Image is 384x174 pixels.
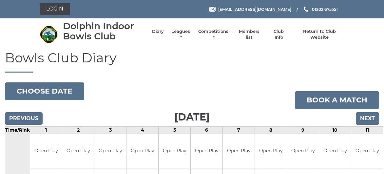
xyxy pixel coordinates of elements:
td: 3 [94,126,126,134]
a: Email [EMAIL_ADDRESS][DOMAIN_NAME] [209,6,291,12]
td: Open Play [319,134,351,168]
td: 2 [62,126,94,134]
button: Choose date [5,82,84,100]
td: 10 [319,126,351,134]
td: Open Play [30,134,62,168]
div: Dolphin Indoor Bowls Club [63,21,145,41]
td: Open Play [223,134,255,168]
img: Email [209,7,216,12]
td: 8 [255,126,287,134]
a: Book a match [295,91,379,109]
input: Next [356,112,379,125]
td: 6 [191,126,223,134]
td: Open Play [191,134,222,168]
td: Open Play [255,134,287,168]
a: Phone us 01202 675551 [303,6,338,12]
a: Competitions [198,29,229,40]
img: Phone us [304,7,308,12]
a: Diary [152,29,164,34]
a: Login [40,3,70,15]
a: Club Info [269,29,288,40]
img: Dolphin Indoor Bowls Club [40,25,58,43]
td: 11 [351,126,383,134]
td: Time/Rink [5,126,30,134]
a: Members list [235,29,262,40]
a: Return to Club Website [295,29,344,40]
td: 1 [30,126,62,134]
td: Open Play [62,134,94,168]
td: 7 [223,126,255,134]
td: Open Play [126,134,158,168]
h1: Bowls Club Diary [5,51,379,73]
td: Open Play [351,134,383,168]
input: Previous [5,112,43,125]
td: 5 [159,126,191,134]
td: 4 [126,126,159,134]
a: Leagues [170,29,191,40]
span: [EMAIL_ADDRESS][DOMAIN_NAME] [218,7,291,11]
span: 01202 675551 [312,7,338,11]
td: Open Play [287,134,319,168]
td: 9 [287,126,319,134]
td: Open Play [94,134,126,168]
td: Open Play [159,134,190,168]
